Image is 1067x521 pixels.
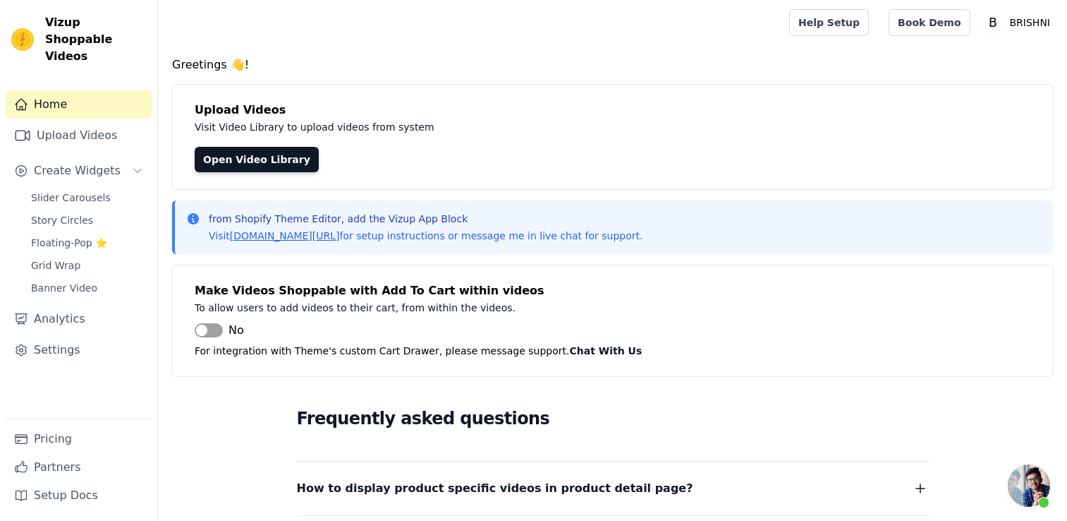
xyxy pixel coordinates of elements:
[989,16,997,30] text: B
[45,14,146,65] span: Vizup Shoppable Videos
[228,322,244,339] span: No
[195,102,1030,119] h4: Upload Videos
[6,425,152,453] a: Pricing
[23,233,152,253] a: Floating-Pop ⭐
[195,322,244,339] button: No
[31,236,107,250] span: Floating-Pop ⭐
[982,10,1056,35] button: B BRISHNI
[6,305,152,333] a: Analytics
[31,213,93,227] span: Story Circles
[6,90,152,119] a: Home
[23,188,152,208] a: Slider Carousels
[195,147,319,172] a: Open Video Library
[195,299,827,316] p: To allow users to add videos to their cart, from within the videos.
[23,256,152,275] a: Grid Wrap
[297,405,929,433] h2: Frequently asked questions
[31,281,97,295] span: Banner Video
[195,282,1030,299] h4: Make Videos Shoppable with Add To Cart within videos
[6,481,152,510] a: Setup Docs
[6,336,152,364] a: Settings
[31,258,80,273] span: Grid Wrap
[1008,465,1050,507] a: Open chat
[1004,10,1056,35] p: BRISHNI
[230,230,340,241] a: [DOMAIN_NAME][URL]
[195,119,827,136] p: Visit Video Library to upload videos from system
[789,9,869,36] a: Help Setup
[6,157,152,185] button: Create Widgets
[23,210,152,230] a: Story Circles
[31,191,111,205] span: Slider Carousels
[34,162,121,179] span: Create Widgets
[6,453,152,481] a: Partners
[209,229,642,243] p: Visit for setup instructions or message me in live chat for support.
[297,479,929,498] button: How to display product specific videos in product detail page?
[889,9,970,36] a: Book Demo
[11,28,34,51] img: Vizup
[6,121,152,150] a: Upload Videos
[172,56,1053,73] h4: Greetings 👋!
[570,342,642,359] button: Chat With Us
[297,479,693,498] span: How to display product specific videos in product detail page?
[209,212,642,226] p: from Shopify Theme Editor, add the Vizup App Block
[23,278,152,298] a: Banner Video
[195,342,1030,359] p: For integration with Theme's custom Cart Drawer, please message support.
